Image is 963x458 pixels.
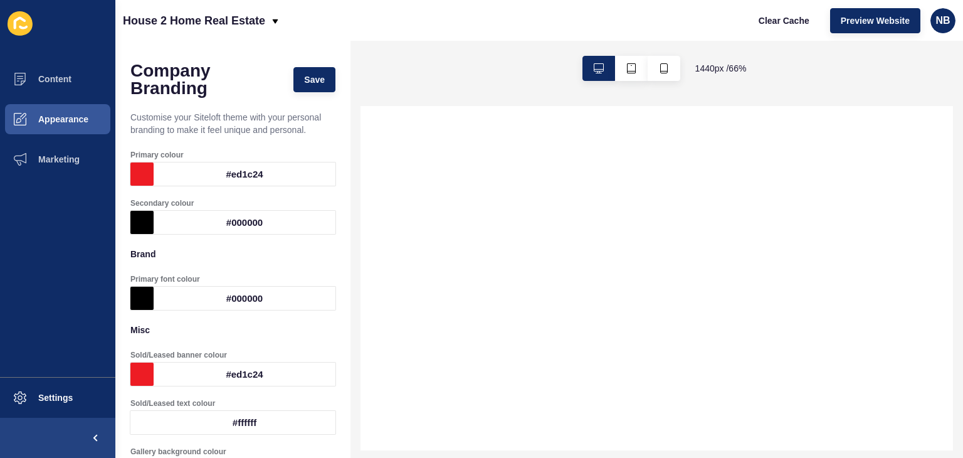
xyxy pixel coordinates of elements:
[130,104,335,144] p: Customise your Siteloft theme with your personal branding to make it feel unique and personal.
[154,363,335,386] div: #ed1c24
[130,62,281,97] h1: Company Branding
[130,150,184,160] label: Primary colour
[935,14,950,27] span: NB
[154,211,335,234] div: #000000
[154,411,335,434] div: #ffffff
[154,287,335,310] div: #000000
[123,5,265,36] p: House 2 Home Real Estate
[841,14,910,27] span: Preview Website
[130,274,200,284] label: Primary font colour
[830,8,920,33] button: Preview Website
[130,240,335,268] p: Brand
[748,8,820,33] button: Clear Cache
[130,316,335,344] p: Misc
[130,447,226,457] label: Gallery background colour
[154,162,335,186] div: #ed1c24
[304,73,325,86] span: Save
[130,198,194,208] label: Secondary colour
[759,14,809,27] span: Clear Cache
[695,62,747,75] span: 1440 px / 66 %
[130,350,227,360] label: Sold/Leased banner colour
[130,398,215,408] label: Sold/Leased text colour
[293,67,335,92] button: Save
